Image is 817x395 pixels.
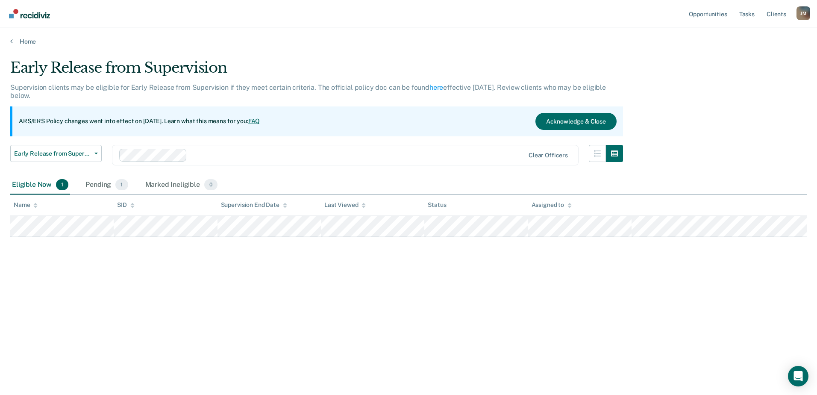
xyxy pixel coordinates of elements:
[788,366,808,386] div: Open Intercom Messenger
[10,176,70,195] div: Eligible Now
[248,118,260,124] a: FAQ
[19,117,260,126] p: ARS/ERS Policy changes went into effect on [DATE]. Learn what this means for you:
[428,201,446,209] div: Status
[429,83,443,91] a: here
[10,83,606,100] p: Supervision clients may be eligible for Early Release from Supervision if they meet certain crite...
[9,9,50,18] img: Recidiviz
[10,38,807,45] a: Home
[532,201,572,209] div: Assigned to
[204,179,217,190] span: 0
[14,150,91,157] span: Early Release from Supervision
[115,179,128,190] span: 1
[144,176,220,195] div: Marked Ineligible
[324,201,366,209] div: Last Viewed
[10,59,623,83] div: Early Release from Supervision
[535,113,617,130] button: Acknowledge & Close
[796,6,810,20] button: Profile dropdown button
[796,6,810,20] div: J M
[14,201,38,209] div: Name
[56,179,68,190] span: 1
[529,152,568,159] div: Clear officers
[117,201,135,209] div: SID
[221,201,287,209] div: Supervision End Date
[84,176,129,195] div: Pending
